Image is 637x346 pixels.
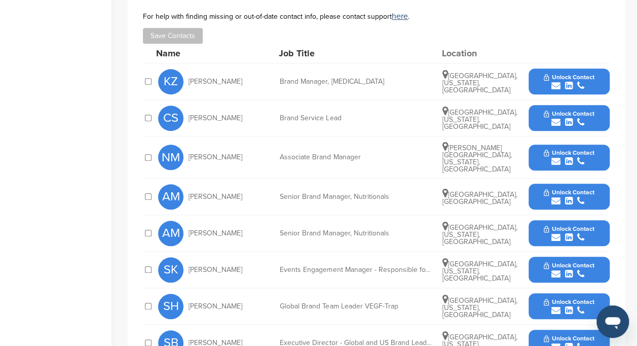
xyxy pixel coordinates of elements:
[158,106,183,131] span: CS
[280,230,432,237] div: Senior Brand Manager, Nutritionals
[532,218,606,249] button: Unlock Contact
[158,257,183,283] span: SK
[532,66,606,97] button: Unlock Contact
[441,49,517,58] div: Location
[544,298,594,305] span: Unlock Contact
[280,266,432,273] div: Events Engagement Manager - Responsible for Cardiology Brand and Veterans Oncology Program
[280,115,432,122] div: Brand Service Lead
[392,11,408,21] a: here
[189,230,242,237] span: [PERSON_NAME]
[532,103,606,133] button: Unlock Contact
[158,294,183,319] span: SH
[442,296,517,319] span: [GEOGRAPHIC_DATA], [US_STATE], [GEOGRAPHIC_DATA]
[532,142,606,172] button: Unlock Contact
[442,144,512,174] span: [PERSON_NAME][GEOGRAPHIC_DATA], [US_STATE], [GEOGRAPHIC_DATA]
[189,78,242,85] span: [PERSON_NAME]
[158,69,183,94] span: KZ
[544,335,594,342] span: Unlock Contact
[544,74,594,81] span: Unlock Contact
[544,225,594,232] span: Unlock Contact
[442,260,517,283] span: [GEOGRAPHIC_DATA], [US_STATE], [GEOGRAPHIC_DATA]
[158,184,183,210] span: AM
[442,72,517,94] span: [GEOGRAPHIC_DATA], [US_STATE], [GEOGRAPHIC_DATA]
[532,291,606,322] button: Unlock Contact
[280,193,432,200] div: Senior Brand Manager, Nutritionals
[544,149,594,156] span: Unlock Contact
[156,49,268,58] div: Name
[189,154,242,161] span: [PERSON_NAME]
[280,78,432,85] div: Brand Manager, [MEDICAL_DATA]
[544,110,594,117] span: Unlock Contact
[189,115,242,122] span: [PERSON_NAME]
[532,255,606,285] button: Unlock Contact
[189,266,242,273] span: [PERSON_NAME]
[442,223,517,246] span: [GEOGRAPHIC_DATA], [US_STATE], [GEOGRAPHIC_DATA]
[189,193,242,200] span: [PERSON_NAME]
[280,154,432,161] div: Associate Brand Manager
[143,28,203,44] button: Save Contacts
[158,145,183,170] span: NM
[143,12,610,20] div: For help with finding missing or out-of-date contact info, please contact support .
[158,221,183,246] span: AM
[544,262,594,269] span: Unlock Contact
[442,190,517,206] span: [GEOGRAPHIC_DATA], [GEOGRAPHIC_DATA]
[189,303,242,310] span: [PERSON_NAME]
[279,49,431,58] div: Job Title
[544,189,594,196] span: Unlock Contact
[280,303,432,310] div: Global Brand Team Leader VEGF-Trap
[532,182,606,212] button: Unlock Contact
[442,108,517,131] span: [GEOGRAPHIC_DATA], [US_STATE], [GEOGRAPHIC_DATA]
[596,305,629,338] iframe: Button to launch messaging window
